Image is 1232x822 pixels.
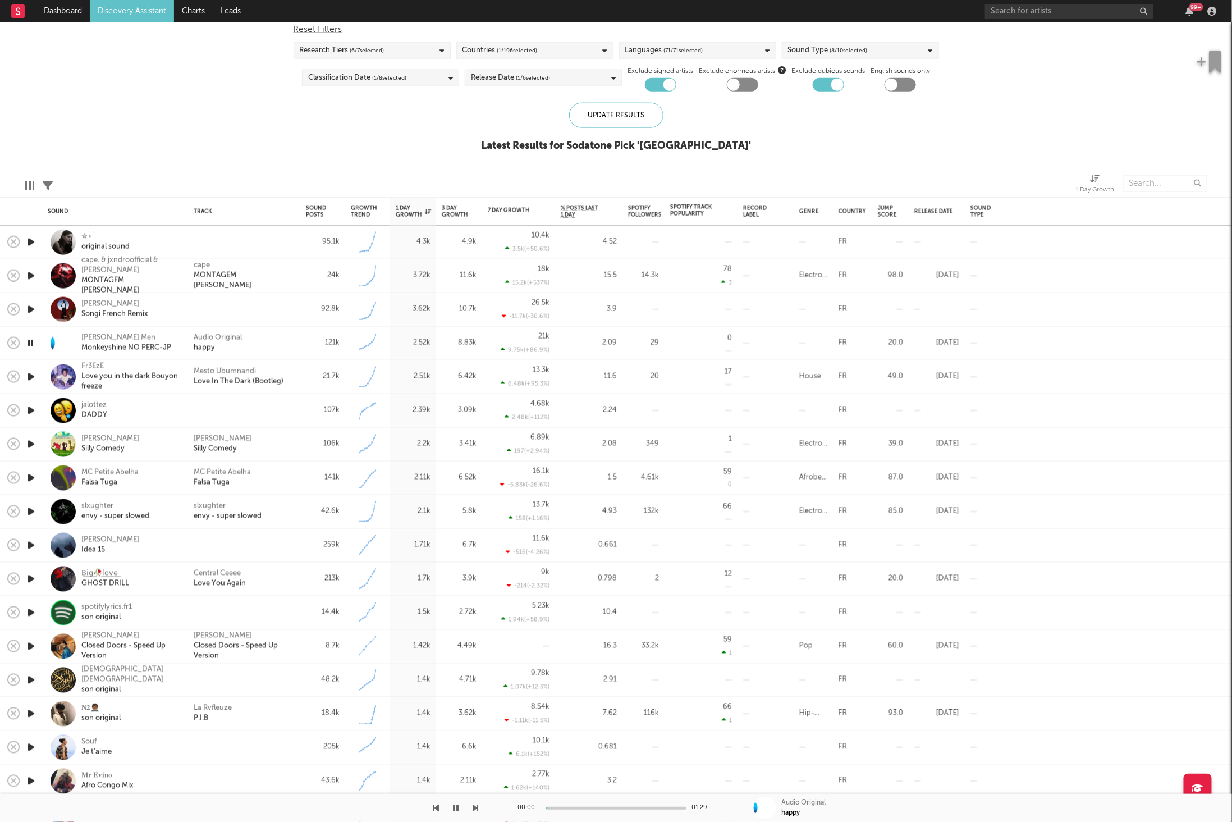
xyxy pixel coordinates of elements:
div: 3.9k [442,572,477,586]
div: FR [839,404,847,417]
label: Exclude dubious sounds [791,65,865,78]
div: Closed Doors - Speed Up Version [81,641,180,661]
div: DADDY [81,410,107,421]
span: ( 8 / 10 selected) [830,44,868,57]
div: cape [194,261,210,271]
div: Souf [81,737,112,747]
div: House [799,370,821,383]
div: [DATE] [914,269,959,282]
div: 4.3k [396,235,430,249]
div: 9.78k [531,670,549,677]
div: [DATE] [914,370,959,383]
div: -5.83k ( -26.6 % ) [500,481,549,488]
div: 12 [725,570,732,578]
div: 8.54k [531,704,549,711]
div: 48.2k [306,673,340,687]
a: [PERSON_NAME]Songi French Remix [81,299,148,319]
a: [DEMOGRAPHIC_DATA] [DEMOGRAPHIC_DATA]son original [81,665,180,695]
div: 141k [306,471,340,485]
div: 6.48k ( +95.3 % ) [501,380,549,387]
a: 𝐍𝟐🤵🏾son original [81,704,121,724]
div: 3.5k ( +50.6 % ) [505,245,549,253]
a: slxughter [194,501,226,512]
div: Electronic [799,505,827,518]
div: 66 [723,503,732,510]
div: 4.71k [442,673,477,687]
div: son original [81,714,121,724]
div: slxughter [81,501,149,512]
div: Release Date [471,71,550,85]
div: FR [839,741,847,754]
div: 7.62 [561,707,617,720]
div: 1.4k [396,774,430,788]
div: Release Date [914,208,954,215]
div: 29 [628,336,659,350]
a: MC Petite AbelhaFalsa Tuga [81,468,139,488]
div: 259k [306,538,340,552]
div: 2.72k [442,606,477,619]
div: Languages [625,44,703,57]
div: 2.51k [396,370,430,383]
div: MC Petite Abelha [81,468,139,478]
div: Sound Type [788,44,868,57]
a: Silly Comedy [194,444,237,454]
a: [PERSON_NAME]Silly Comedy [81,434,139,454]
div: 0 [728,482,732,488]
div: Falsa Tuga [81,478,139,488]
div: 21k [538,333,549,340]
div: 0.798 [561,572,617,586]
div: envy - super slowed [81,512,149,522]
div: 6.42k [442,370,477,383]
div: 26.5k [532,299,549,307]
a: ✮⋆˙original sound [81,232,130,252]
div: 59 [723,468,732,475]
div: son original [81,685,180,695]
div: Pop [799,640,813,653]
div: 4.93 [561,505,617,518]
div: [PERSON_NAME] [81,299,148,309]
div: 18.4k [306,707,340,720]
div: Afro Congo Mix [81,781,134,791]
div: Jump Score [878,205,897,218]
div: 6.89k [530,434,549,441]
div: La Rvfleuze [194,704,232,714]
div: Love you in the dark Bouyon freeze [81,372,180,392]
div: Songi French Remix [81,309,148,319]
div: 16.3 [561,640,617,653]
div: 59 [723,636,732,643]
span: ( 1 / 196 selected) [497,44,538,57]
div: Electronic [799,269,827,282]
div: Audio Original [782,798,826,808]
div: 20.0 [878,336,903,350]
div: 2.1k [396,505,430,518]
div: 1 Day Growth [1076,184,1115,197]
div: 87.0 [878,471,903,485]
div: 2.77k [532,771,549,778]
div: 20 [628,370,659,383]
div: 13.7k [533,501,549,509]
div: 3.62k [442,707,477,720]
div: Je t'aime [81,747,112,757]
div: 4.68k [530,400,549,408]
div: Countries [462,44,538,57]
div: FR [839,774,847,788]
a: Love In The Dark (Bootleg) [194,377,283,387]
div: ✮⋆˙ [81,232,130,242]
div: FR [839,640,847,653]
a: P.I.B [194,714,208,724]
div: 1 [722,650,732,657]
div: 2.08 [561,437,617,451]
div: FR [839,437,847,451]
div: MC Petite Abelha [194,468,251,478]
div: [DATE] [914,640,959,653]
a: [PERSON_NAME] [194,631,251,641]
a: envy - super slowed [194,512,262,522]
div: 14.3k [628,269,659,282]
div: 7 Day Growth [488,207,533,214]
a: [PERSON_NAME] [194,434,251,444]
div: Fr3EzE [81,362,180,372]
a: SoufJe t'aime [81,737,112,757]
